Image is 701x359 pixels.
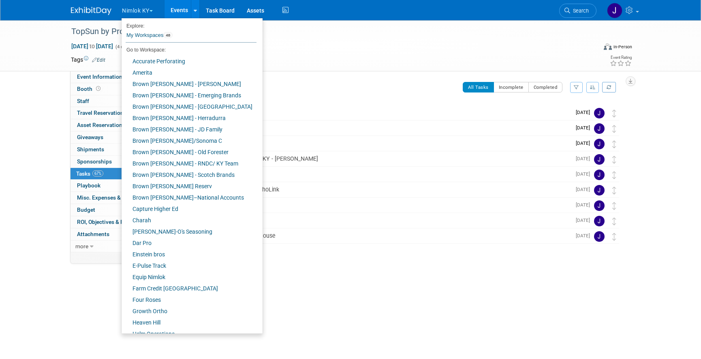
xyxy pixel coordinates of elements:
[122,305,256,317] a: Growth Ortho
[71,216,155,228] a: ROI, Objectives & ROO
[71,156,155,168] a: Sponsorships
[77,73,122,80] span: Event Information
[88,43,96,49] span: to
[122,317,256,328] a: Heaven Hill
[612,217,616,225] i: Move task
[77,231,109,237] span: Attachments
[607,3,622,18] img: Jamie Dunn
[122,169,256,181] a: Brown [PERSON_NAME] - Scotch Brands
[494,82,529,92] button: Incomplete
[612,156,616,163] i: Move task
[77,134,103,140] span: Giveaways
[200,152,571,166] div: Submit COI for Nimlok KY - [PERSON_NAME]
[200,183,571,196] div: Schedule Install with ShoLink
[126,28,256,42] a: My Workspaces48
[576,202,594,208] span: [DATE]
[576,233,594,239] span: [DATE]
[612,125,616,133] i: Move task
[92,170,103,176] span: 67%
[122,21,256,28] li: Explore:
[71,180,155,191] a: Playbook
[200,167,571,181] div: ShoLink Confirmation
[77,182,100,189] span: Playbook
[559,4,596,18] a: Search
[610,56,632,60] div: Event Rating
[594,123,605,134] img: Jamie Dunn
[594,139,605,149] img: Jamie Dunn
[604,43,612,50] img: Format-Inperson.png
[576,187,594,192] span: [DATE]
[594,216,605,226] img: Jamie Dunn
[77,98,89,104] span: Staff
[92,57,105,63] a: Edit
[71,204,155,216] a: Budget
[71,95,155,107] a: Staff
[594,108,605,118] img: Jamie Dunn
[115,44,132,49] span: (4 days)
[576,125,594,131] span: [DATE]
[122,67,256,78] a: Amerita
[77,158,112,165] span: Sponsorships
[71,71,155,83] a: Event Information
[122,90,256,101] a: Brown [PERSON_NAME] - Emerging Brands
[94,86,102,92] span: Booth not reserved yet
[122,135,256,146] a: Brown [PERSON_NAME]/Sonoma C
[570,8,589,14] span: Search
[77,110,126,116] span: Travel Reservations
[71,168,155,180] a: Tasks67%
[77,194,140,201] span: Misc. Expenses & Credits
[612,233,616,241] i: Move task
[576,171,594,177] span: [DATE]
[549,42,632,54] div: Event Format
[71,7,111,15] img: ExhibitDay
[122,328,256,340] a: Helm Operations
[77,206,95,213] span: Budget
[576,156,594,161] span: [DATE]
[594,154,605,165] img: Jamie Dunn
[612,171,616,179] i: Move task
[576,140,594,146] span: [DATE]
[77,219,131,225] span: ROI, Objectives & ROO
[594,231,605,242] img: Jamie Dunn
[71,119,155,131] a: Asset Reservations
[594,170,605,180] img: Jamie Dunn
[200,136,571,150] div: ShoLink Packet of Info
[200,105,571,119] div: Dismantle
[77,122,125,128] span: Asset Reservations
[122,146,256,158] a: Brown [PERSON_NAME] - Old Forester
[77,146,104,153] span: Shipments
[68,24,584,39] div: TopSun by ProRun #2558382
[612,187,616,194] i: Move task
[122,294,256,305] a: Four Roses
[463,82,494,92] button: All Tasks
[122,249,256,260] a: Einstein bros
[200,229,571,243] div: DD for Advance Warehouse
[71,56,105,64] td: Tags
[122,237,256,249] a: Dar Pro
[71,192,155,204] a: Misc. Expenses & Credits
[528,82,563,92] button: Completed
[76,170,103,177] span: Tasks
[122,283,256,294] a: Farm Credit [GEOGRAPHIC_DATA]
[71,131,155,143] a: Giveaways
[122,78,256,90] a: Brown [PERSON_NAME] - [PERSON_NAME]
[576,217,594,223] span: [DATE]
[71,83,155,95] a: Booth
[122,56,256,67] a: Accurate Perforating
[122,203,256,215] a: Capture Higher Ed
[77,86,102,92] span: Booth
[594,200,605,211] img: Jamie Dunn
[71,241,155,252] a: more
[122,271,256,283] a: Equip Nimlok
[613,44,632,50] div: In-Person
[122,181,256,192] a: Brown [PERSON_NAME] Reserv
[200,121,571,135] div: Install
[71,107,155,119] a: Travel Reservations
[75,243,88,249] span: more
[612,110,616,117] i: Move task
[576,110,594,115] span: [DATE]
[200,198,571,212] div: KY Venues
[122,226,256,237] a: [PERSON_NAME]-O's Seasoning
[122,192,256,203] a: Brown [PERSON_NAME]–National Accounts
[71,43,113,50] span: [DATE] [DATE]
